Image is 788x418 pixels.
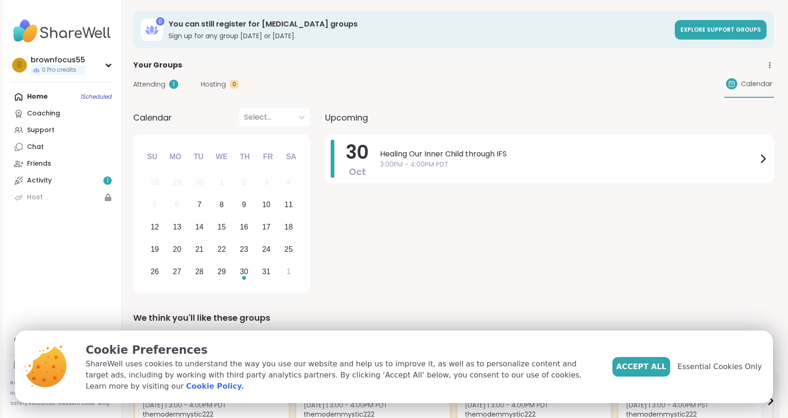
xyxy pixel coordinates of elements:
div: Choose Monday, October 27th, 2025 [167,262,187,282]
div: 8 [220,198,224,211]
div: Not available Thursday, October 2nd, 2025 [234,173,254,193]
div: Choose Sunday, October 12th, 2025 [145,217,165,237]
div: Support [27,126,54,135]
span: Accept All [616,361,666,372]
div: 21 [195,243,204,256]
div: 9 [242,198,246,211]
div: 25 [285,243,293,256]
span: Explore support groups [680,26,761,34]
div: Th [235,147,255,167]
div: 0 [230,80,239,89]
a: Host [10,189,114,206]
div: Su [142,147,163,167]
div: Choose Friday, October 24th, 2025 [256,239,276,259]
div: Choose Monday, October 20th, 2025 [167,239,187,259]
a: Explore support groups [675,20,767,40]
span: Calendar [741,79,772,89]
span: Your Groups [133,60,182,71]
a: Chat [10,139,114,155]
a: Coaching [10,105,114,122]
div: 16 [240,221,248,233]
a: Support [10,122,114,139]
span: 0 Pro credits [42,66,76,74]
div: 7 [197,198,202,211]
div: Choose Wednesday, October 8th, 2025 [212,195,232,215]
span: [DATE] | 3:00 - 4:00PM PST [626,400,708,410]
div: We think you'll like these groups [133,311,774,324]
div: Not available Monday, October 6th, 2025 [167,195,187,215]
div: 5 [153,198,157,211]
div: Host [27,193,43,202]
div: Choose Saturday, October 25th, 2025 [279,239,299,259]
div: 15 [217,221,226,233]
div: 13 [173,221,181,233]
span: Essential Cookies Only [678,361,762,372]
div: Choose Thursday, October 9th, 2025 [234,195,254,215]
div: 28 [150,176,159,189]
div: 30 [195,176,204,189]
div: Choose Friday, October 17th, 2025 [256,217,276,237]
span: 30 [346,139,369,165]
div: 2 [242,176,246,189]
div: month 2025-10 [143,171,299,283]
div: 6 [175,198,179,211]
div: Choose Tuesday, October 7th, 2025 [190,195,210,215]
p: ShareWell uses cookies to understand the way you use our website and help us to improve it, as we... [86,358,598,392]
div: Not available Wednesday, October 1st, 2025 [212,173,232,193]
div: 3 [264,176,268,189]
div: 4 [286,176,291,189]
a: Cookie Policy. [186,381,244,392]
div: 14 [195,221,204,233]
div: 31 [262,265,271,278]
div: Choose Wednesday, October 22nd, 2025 [212,239,232,259]
div: Not available Monday, September 29th, 2025 [167,173,187,193]
div: Not available Sunday, September 28th, 2025 [145,173,165,193]
div: 27 [173,265,181,278]
div: Choose Tuesday, October 21st, 2025 [190,239,210,259]
button: Accept All [612,357,670,377]
div: Not available Friday, October 3rd, 2025 [256,173,276,193]
div: Choose Sunday, October 26th, 2025 [145,262,165,282]
div: Fr [258,147,278,167]
span: Oct [349,165,366,178]
div: Not available Sunday, October 5th, 2025 [145,195,165,215]
div: Choose Friday, October 10th, 2025 [256,195,276,215]
div: 28 [195,265,204,278]
div: 1 [286,265,291,278]
div: Choose Thursday, October 16th, 2025 [234,217,254,237]
div: Choose Monday, October 13th, 2025 [167,217,187,237]
div: 12 [150,221,159,233]
div: 24 [262,243,271,256]
span: 1 [107,177,109,185]
div: 29 [173,176,181,189]
div: Activity [27,176,52,185]
div: Tu [188,147,209,167]
span: Hosting [201,80,226,89]
a: Safety Resources [10,400,55,407]
div: Choose Saturday, October 11th, 2025 [279,195,299,215]
div: Coaching [27,109,60,118]
span: Attending [133,80,165,89]
div: Choose Saturday, October 18th, 2025 [279,217,299,237]
span: b [17,59,22,71]
div: 10 [262,198,271,211]
div: 18 [285,221,293,233]
div: 26 [150,265,159,278]
a: Friends [10,155,114,172]
span: 3:00PM - 4:00PM PDT [380,160,757,169]
a: Activity1 [10,172,114,189]
div: Choose Wednesday, October 29th, 2025 [212,262,232,282]
div: brownfocus55 [31,55,85,65]
div: Choose Thursday, October 30th, 2025 [234,262,254,282]
div: 0 [156,17,164,26]
div: Mo [165,147,185,167]
div: Choose Tuesday, October 14th, 2025 [190,217,210,237]
div: Choose Friday, October 31st, 2025 [256,262,276,282]
div: 1 [169,80,178,89]
span: [DATE] | 3:00 - 4:00PM PDT [304,400,387,410]
div: 20 [173,243,181,256]
div: Sa [281,147,301,167]
h3: Sign up for any group [DATE] or [DATE]. [169,31,669,40]
div: 17 [262,221,271,233]
img: ShareWell Nav Logo [10,15,114,47]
